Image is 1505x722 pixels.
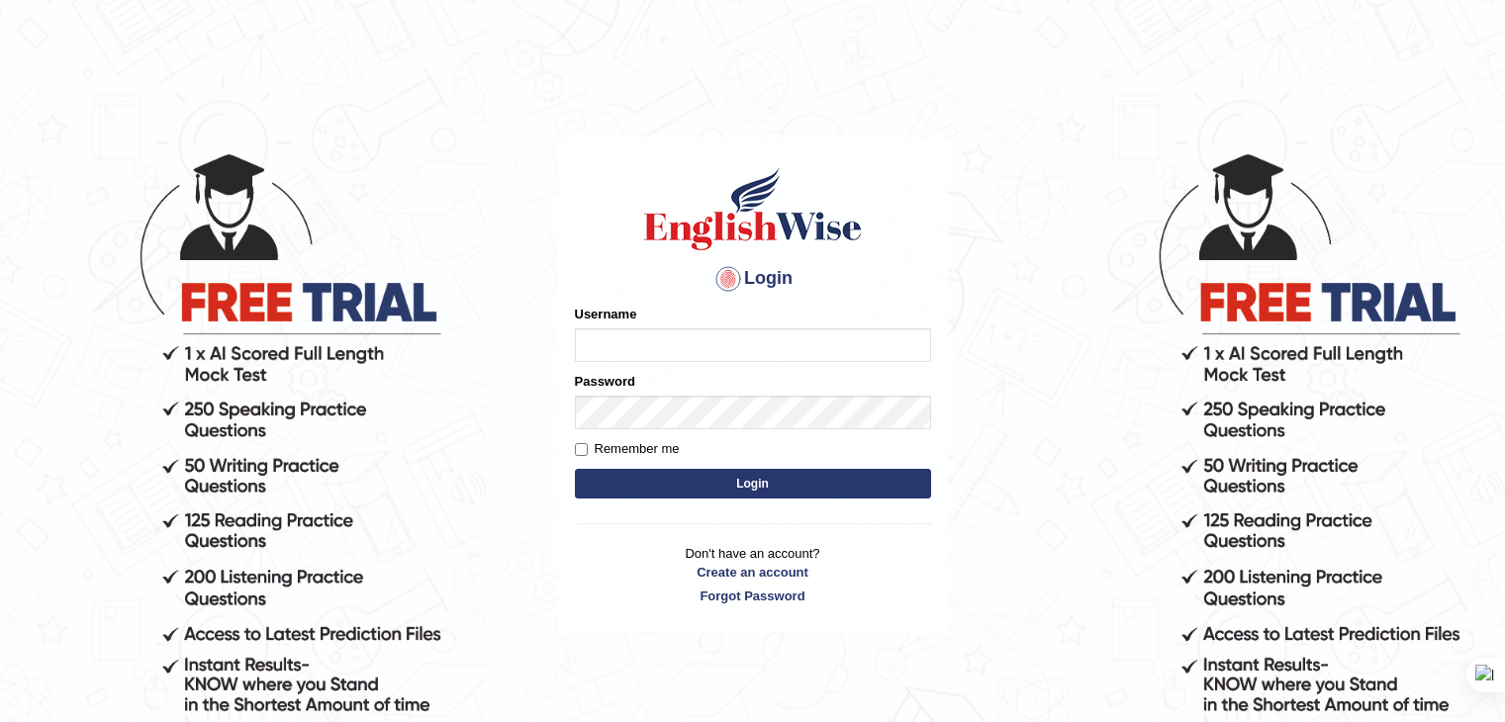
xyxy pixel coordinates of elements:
label: Username [575,305,637,323]
input: Remember me [575,443,588,456]
img: Logo of English Wise sign in for intelligent practice with AI [640,164,866,253]
button: Login [575,469,931,498]
label: Password [575,372,635,391]
a: Create an account [575,563,931,582]
label: Remember me [575,439,680,459]
h4: Login [575,263,931,295]
a: Forgot Password [575,587,931,605]
p: Don't have an account? [575,544,931,605]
